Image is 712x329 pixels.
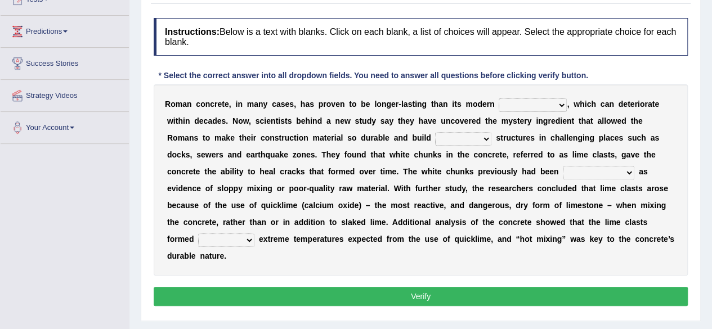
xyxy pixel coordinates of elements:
[441,116,446,125] b: u
[443,100,448,109] b: n
[520,116,524,125] b: e
[644,100,647,109] b: r
[317,116,322,125] b: d
[374,100,377,109] b: l
[655,133,659,142] b: s
[541,133,546,142] b: n
[237,150,242,159] b: d
[331,100,335,109] b: v
[212,116,217,125] b: d
[408,100,412,109] b: s
[464,116,468,125] b: e
[217,100,222,109] b: e
[324,133,327,142] b: t
[232,150,237,159] b: n
[165,27,220,37] b: Instructions:
[344,116,351,125] b: w
[340,100,345,109] b: n
[222,100,225,109] b: t
[602,116,604,125] b: l
[506,133,511,142] b: u
[217,116,222,125] b: e
[586,100,591,109] b: c
[194,133,198,142] b: s
[1,112,129,140] a: Your Account
[226,133,230,142] b: k
[335,116,340,125] b: n
[361,100,366,109] b: b
[431,100,434,109] b: t
[251,133,253,142] b: i
[276,116,279,125] b: t
[235,100,238,109] b: i
[310,116,312,125] b: i
[297,133,299,142] b: i
[385,133,389,142] b: e
[319,100,324,109] b: p
[628,133,632,142] b: s
[347,133,352,142] b: s
[263,100,267,109] b: y
[323,100,326,109] b: r
[1,48,129,76] a: Success Stories
[221,133,226,142] b: a
[648,100,652,109] b: a
[186,150,190,159] b: s
[239,133,242,142] b: t
[468,116,471,125] b: r
[246,150,250,159] b: e
[303,133,308,142] b: n
[404,100,408,109] b: a
[418,116,423,125] b: h
[176,100,182,109] b: m
[370,133,373,142] b: r
[270,133,275,142] b: n
[259,116,264,125] b: c
[199,116,204,125] b: e
[606,116,611,125] b: o
[460,116,464,125] b: v
[412,133,417,142] b: b
[485,116,488,125] b: t
[415,100,417,109] b: i
[410,116,414,125] b: y
[615,133,619,142] b: e
[182,100,187,109] b: a
[457,100,462,109] b: s
[299,133,304,142] b: o
[212,150,216,159] b: e
[477,100,482,109] b: d
[597,116,602,125] b: a
[581,116,586,125] b: h
[384,116,389,125] b: a
[154,18,688,56] h4: Below is a text with blanks. Click on each blank, a list of choices will appear. Select the appro...
[214,133,221,142] b: m
[225,100,229,109] b: e
[450,116,455,125] b: c
[371,116,376,125] b: y
[589,133,594,142] b: g
[634,100,637,109] b: r
[208,116,212,125] b: a
[560,116,562,125] b: i
[279,133,281,142] b: t
[604,116,606,125] b: l
[185,133,189,142] b: a
[194,116,199,125] b: d
[530,133,535,142] b: s
[334,133,337,142] b: i
[508,116,513,125] b: y
[264,116,266,125] b: i
[227,150,232,159] b: a
[630,116,633,125] b: t
[403,133,408,142] b: d
[496,133,500,142] b: s
[241,133,247,142] b: h
[606,133,610,142] b: a
[176,116,178,125] b: t
[261,150,266,159] b: h
[543,116,548,125] b: g
[172,150,177,159] b: o
[423,116,428,125] b: a
[405,116,410,125] b: e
